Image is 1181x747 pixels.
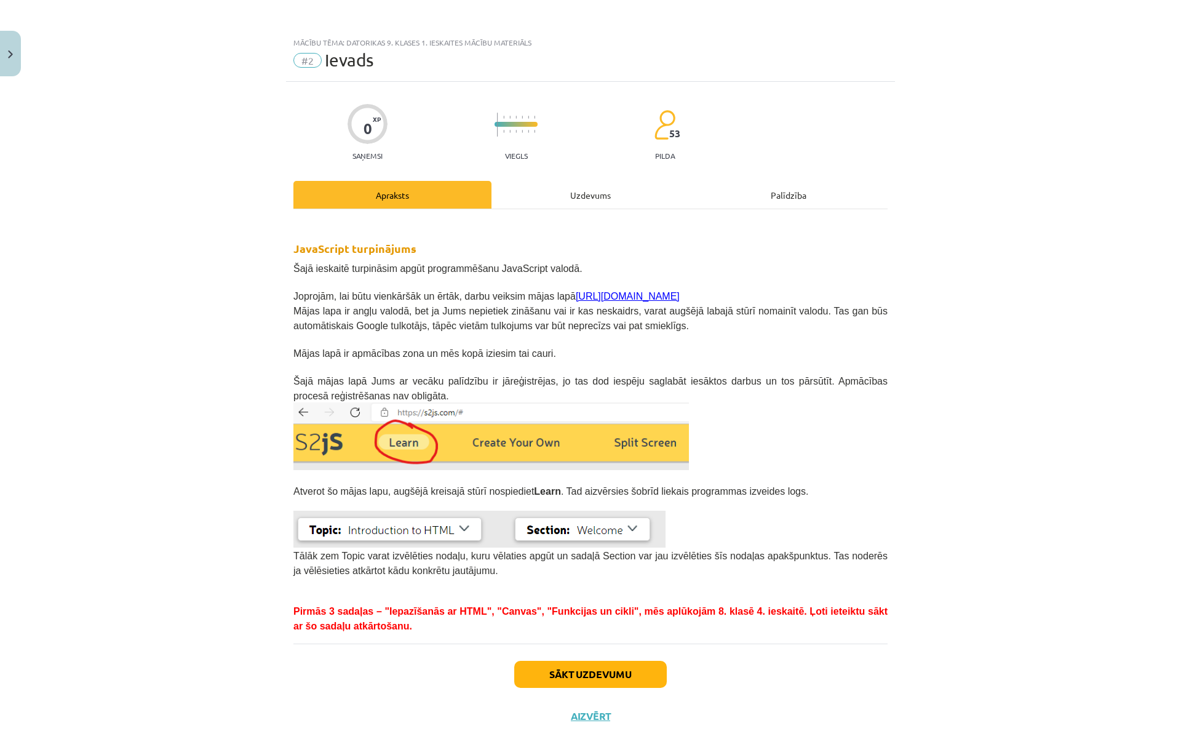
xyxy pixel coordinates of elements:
img: icon-short-line-57e1e144782c952c97e751825c79c345078a6d821885a25fce030b3d8c18986b.svg [509,116,511,119]
img: students-c634bb4e5e11cddfef0936a35e636f08e4e9abd3cc4e673bd6f9a4125e45ecb1.svg [654,110,675,140]
span: Ievads [325,50,373,70]
img: icon-close-lesson-0947bae3869378f0d4975bcd49f059093ad1ed9edebbc8119c70593378902aed.svg [8,50,13,58]
p: Saņemsi [348,151,388,160]
span: Pirmās 3 sadaļas – "Iepazīšanās ar HTML", "Canvas", "Funkcijas un cikli", mēs aplūkojām 8. klasē ... [293,606,888,631]
div: 0 [364,120,372,137]
img: icon-short-line-57e1e144782c952c97e751825c79c345078a6d821885a25fce030b3d8c18986b.svg [534,116,535,119]
span: XP [373,116,381,122]
span: Mājas lapa ir angļu valodā, bet ja Jums nepietiek zināšanu vai ir kas neskaidrs, varat augšējā la... [293,306,888,331]
img: icon-short-line-57e1e144782c952c97e751825c79c345078a6d821885a25fce030b3d8c18986b.svg [534,130,535,133]
span: Tālāk zem Topic varat izvēlēties nodaļu, kuru vēlaties apgūt un sadaļā Section var jau izvēlēties... [293,551,888,576]
span: Joprojām, lai būtu vienkāršāk un ērtāk, darbu veiksim mājas lapā [293,291,680,302]
img: icon-short-line-57e1e144782c952c97e751825c79c345078a6d821885a25fce030b3d8c18986b.svg [522,130,523,133]
span: Šajā ieskaitē turpināsim apgūt programmēšanu JavaScript valodā. [293,263,583,274]
span: #2 [293,53,322,68]
img: icon-short-line-57e1e144782c952c97e751825c79c345078a6d821885a25fce030b3d8c18986b.svg [528,130,529,133]
a: [URL][DOMAIN_NAME] [576,291,680,302]
img: icon-short-line-57e1e144782c952c97e751825c79c345078a6d821885a25fce030b3d8c18986b.svg [515,116,517,119]
b: Learn [534,486,561,497]
p: Viegls [505,151,528,160]
span: Atverot šo mājas lapu, augšējā kreisajā stūrī nospiediet . Tad aizvērsies šobrīd liekais programm... [293,486,808,497]
img: icon-long-line-d9ea69661e0d244f92f715978eff75569469978d946b2353a9bb055b3ed8787d.svg [497,113,498,137]
button: Aizvērt [567,710,614,722]
strong: JavaScript turpinājums [293,241,416,255]
div: Mācību tēma: Datorikas 9. klases 1. ieskaites mācību materiāls [293,38,888,47]
div: Apraksts [293,181,491,209]
img: icon-short-line-57e1e144782c952c97e751825c79c345078a6d821885a25fce030b3d8c18986b.svg [503,130,504,133]
span: Mājas lapā ir apmācības zona un mēs kopā iziesim tai cauri. [293,348,556,359]
p: pilda [655,151,675,160]
button: Sākt uzdevumu [514,661,667,688]
div: Palīdzība [690,181,888,209]
span: Šajā mājas lapā Jums ar vecāku palīdzību ir jāreģistrējas, jo tas dod iespēju saglabāt iesāktos d... [293,376,888,401]
img: icon-short-line-57e1e144782c952c97e751825c79c345078a6d821885a25fce030b3d8c18986b.svg [515,130,517,133]
div: Uzdevums [491,181,690,209]
img: icon-short-line-57e1e144782c952c97e751825c79c345078a6d821885a25fce030b3d8c18986b.svg [503,116,504,119]
img: icon-short-line-57e1e144782c952c97e751825c79c345078a6d821885a25fce030b3d8c18986b.svg [509,130,511,133]
img: icon-short-line-57e1e144782c952c97e751825c79c345078a6d821885a25fce030b3d8c18986b.svg [528,116,529,119]
span: 53 [669,128,680,139]
img: icon-short-line-57e1e144782c952c97e751825c79c345078a6d821885a25fce030b3d8c18986b.svg [522,116,523,119]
